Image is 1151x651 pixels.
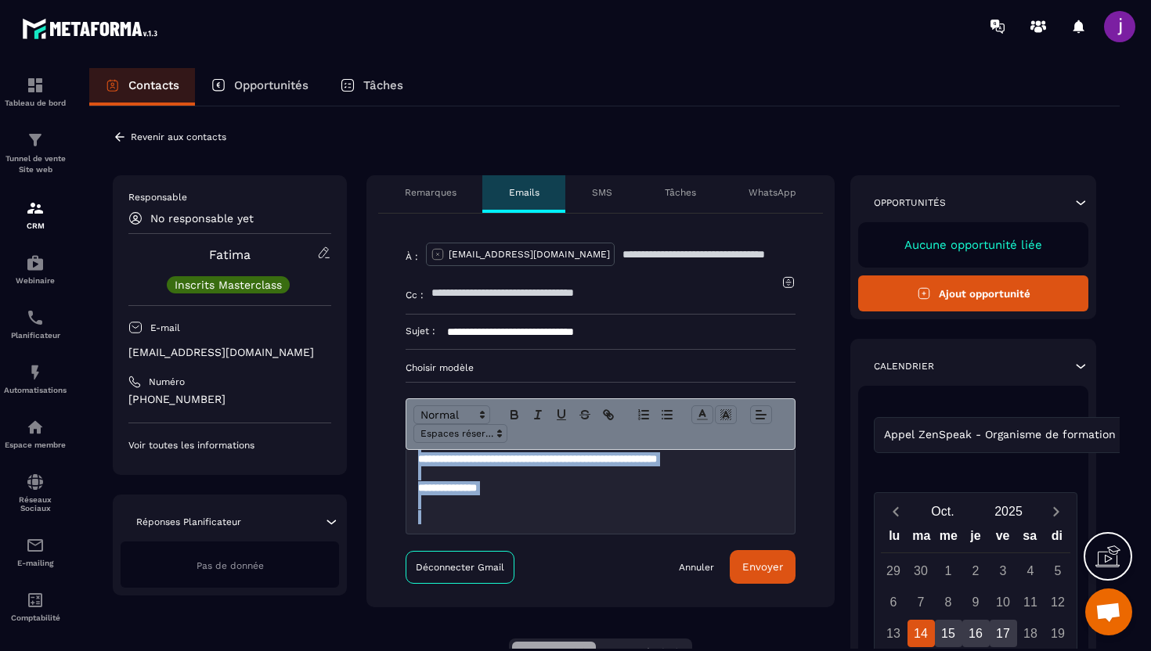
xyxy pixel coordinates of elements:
[880,426,1119,444] span: Appel ZenSpeak - Organisme de formation
[1045,588,1072,616] div: 12
[136,516,241,528] p: Réponses Planificateur
[406,325,435,337] p: Sujet :
[4,119,67,187] a: formationformationTunnel de vente Site web
[908,525,936,552] div: ma
[26,473,45,491] img: social-network
[26,76,45,95] img: formation
[26,199,45,218] img: formation
[935,525,962,552] div: me
[4,524,67,579] a: emailemailE-mailing
[195,68,324,106] a: Opportunités
[962,588,990,616] div: 9
[26,591,45,610] img: accountant
[197,560,264,571] span: Pas de donnée
[4,221,67,230] p: CRM
[4,461,67,524] a: social-networksocial-networkRéseaux Sociaux
[1041,501,1070,522] button: Next month
[907,557,935,584] div: 30
[4,153,67,175] p: Tunnel de vente Site web
[4,99,67,107] p: Tableau de bord
[910,498,976,525] button: Open months overlay
[1043,525,1070,552] div: di
[990,557,1017,584] div: 3
[1085,588,1132,635] div: Ouvrir le chat
[4,276,67,285] p: Webinaire
[592,186,612,199] p: SMS
[907,620,935,647] div: 14
[1045,620,1072,647] div: 19
[4,613,67,622] p: Comptabilité
[874,196,946,209] p: Opportunités
[150,212,254,225] p: No responsable yet
[4,386,67,394] p: Automatisations
[880,588,907,616] div: 6
[679,561,714,574] a: Annuler
[989,525,1016,552] div: ve
[1017,620,1045,647] div: 18
[509,186,539,199] p: Emails
[149,376,185,388] p: Numéro
[976,498,1041,525] button: Open years overlay
[935,620,962,647] div: 15
[880,620,907,647] div: 13
[4,331,67,340] p: Planificateur
[962,557,990,584] div: 2
[874,360,934,372] p: Calendrier
[324,68,419,106] a: Tâches
[26,131,45,149] img: formation
[4,579,67,634] a: accountantaccountantComptabilité
[89,68,195,106] a: Contacts
[881,501,910,522] button: Previous month
[128,439,331,451] p: Voir toutes les informations
[4,406,67,461] a: automationsautomationsEspace membre
[26,254,45,272] img: automations
[406,361,796,374] p: Choisir modèle
[935,588,962,616] div: 8
[1017,557,1045,584] div: 4
[26,536,45,555] img: email
[150,322,180,334] p: E-mail
[4,559,67,567] p: E-mailing
[1016,525,1044,552] div: sa
[405,186,456,199] p: Remarques
[4,187,67,242] a: formationformationCRM
[881,525,908,552] div: lu
[880,557,907,584] div: 29
[749,186,796,199] p: WhatsApp
[858,275,1088,311] button: Ajout opportunité
[4,495,67,513] p: Réseaux Sociaux
[128,78,179,92] p: Contacts
[406,250,418,263] p: À :
[4,441,67,449] p: Espace membre
[131,131,226,142] p: Revenir aux contacts
[4,242,67,297] a: automationsautomationsWebinaire
[990,620,1017,647] div: 17
[209,247,251,262] a: Fatima
[26,363,45,382] img: automations
[363,78,403,92] p: Tâches
[449,248,610,261] p: [EMAIL_ADDRESS][DOMAIN_NAME]
[874,238,1073,252] p: Aucune opportunité liée
[730,550,796,584] button: Envoyer
[962,525,990,552] div: je
[4,297,67,351] a: schedulerschedulerPlanificateur
[26,308,45,327] img: scheduler
[935,557,962,584] div: 1
[128,191,331,203] p: Responsable
[175,279,282,290] p: Inscrits Masterclass
[406,551,514,584] a: Déconnecter Gmail
[22,14,163,43] img: logo
[4,64,67,119] a: formationformationTableau de bord
[1017,588,1045,616] div: 11
[26,418,45,437] img: automations
[907,588,935,616] div: 7
[128,392,331,407] p: [PHONE_NUMBER]
[665,186,696,199] p: Tâches
[990,588,1017,616] div: 10
[962,620,990,647] div: 16
[406,289,424,301] p: Cc :
[128,345,331,360] p: [EMAIL_ADDRESS][DOMAIN_NAME]
[234,78,308,92] p: Opportunités
[4,351,67,406] a: automationsautomationsAutomatisations
[1119,426,1131,444] input: Search for option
